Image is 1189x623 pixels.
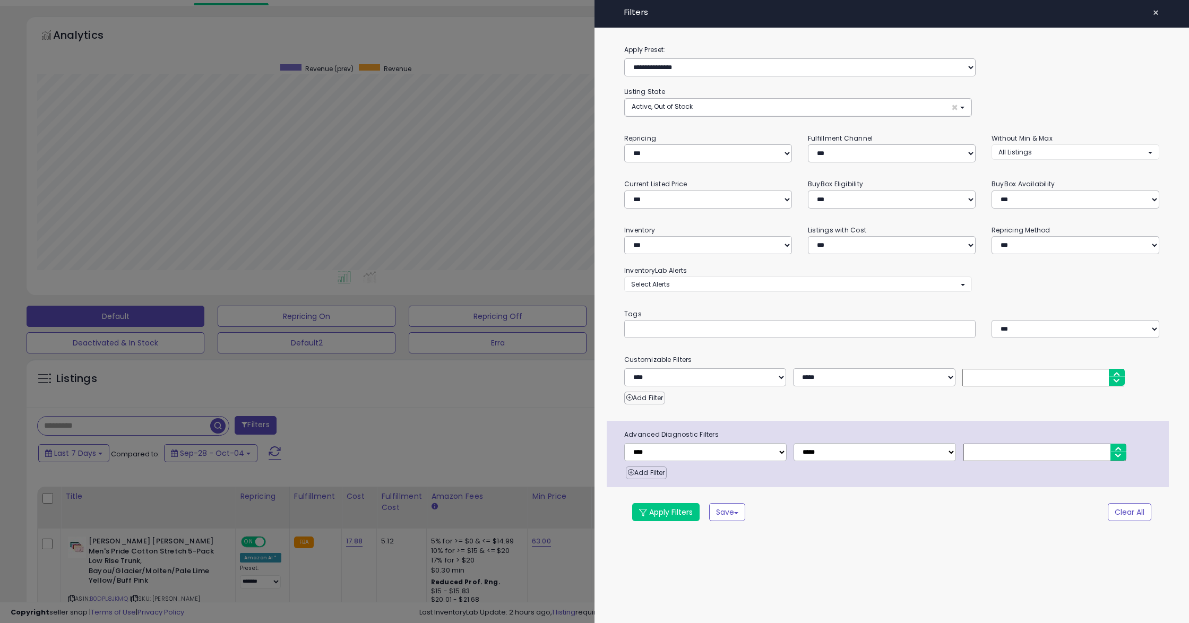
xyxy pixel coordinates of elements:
span: Active, Out of Stock [632,102,693,111]
small: Without Min & Max [992,134,1053,143]
small: BuyBox Availability [992,179,1055,188]
small: Repricing Method [992,226,1050,235]
button: All Listings [992,144,1159,160]
small: BuyBox Eligibility [808,179,863,188]
span: × [951,102,958,113]
button: Clear All [1108,503,1151,521]
small: Listings with Cost [808,226,866,235]
h4: Filters [624,8,1159,17]
small: Current Listed Price [624,179,687,188]
button: × [1148,5,1164,20]
small: Listing State [624,87,665,96]
small: Fulfillment Channel [808,134,873,143]
button: Active, Out of Stock × [625,99,971,116]
small: Repricing [624,134,656,143]
small: Inventory [624,226,655,235]
small: Customizable Filters [616,354,1167,366]
button: Select Alerts [624,276,972,292]
button: Save [709,503,745,521]
label: Apply Preset: [616,44,1167,56]
button: Add Filter [626,466,667,479]
button: Add Filter [624,392,665,404]
small: InventoryLab Alerts [624,266,687,275]
span: × [1152,5,1159,20]
span: All Listings [998,148,1032,157]
small: Tags [616,308,1167,320]
span: Advanced Diagnostic Filters [616,429,1169,440]
button: Apply Filters [632,503,700,521]
span: Select Alerts [631,280,670,289]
